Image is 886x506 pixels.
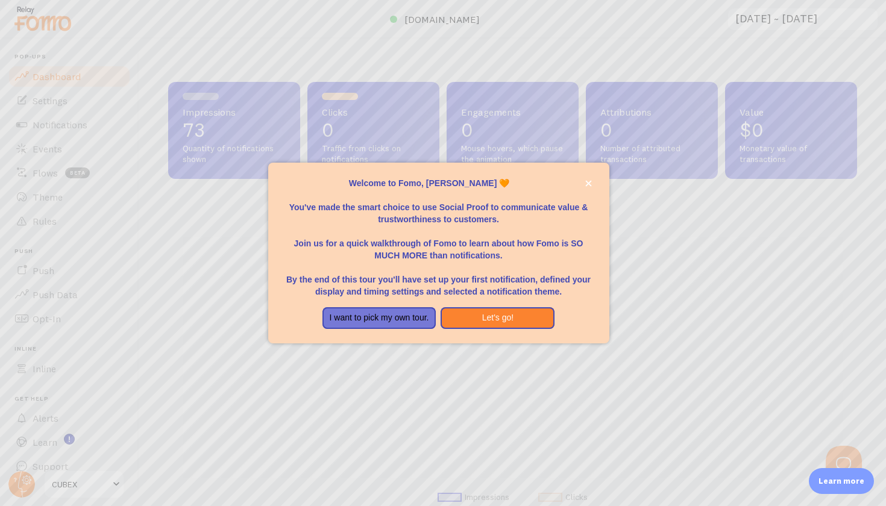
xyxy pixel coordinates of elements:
p: Welcome to Fomo, [PERSON_NAME] 🧡 [283,177,595,189]
button: I want to pick my own tour. [322,307,436,329]
button: close, [582,177,595,190]
p: Join us for a quick walkthrough of Fomo to learn about how Fomo is SO MUCH MORE than notifications. [283,225,595,261]
button: Let's go! [441,307,555,329]
p: By the end of this tour you'll have set up your first notification, defined your display and timi... [283,261,595,298]
div: Learn more [809,468,874,494]
div: Welcome to Fomo, Negin Aghajari 🧡You&amp;#39;ve made the smart choice to use Social Proof to comm... [268,163,609,343]
p: Learn more [818,475,864,487]
p: You've made the smart choice to use Social Proof to communicate value & trustworthiness to custom... [283,189,595,225]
